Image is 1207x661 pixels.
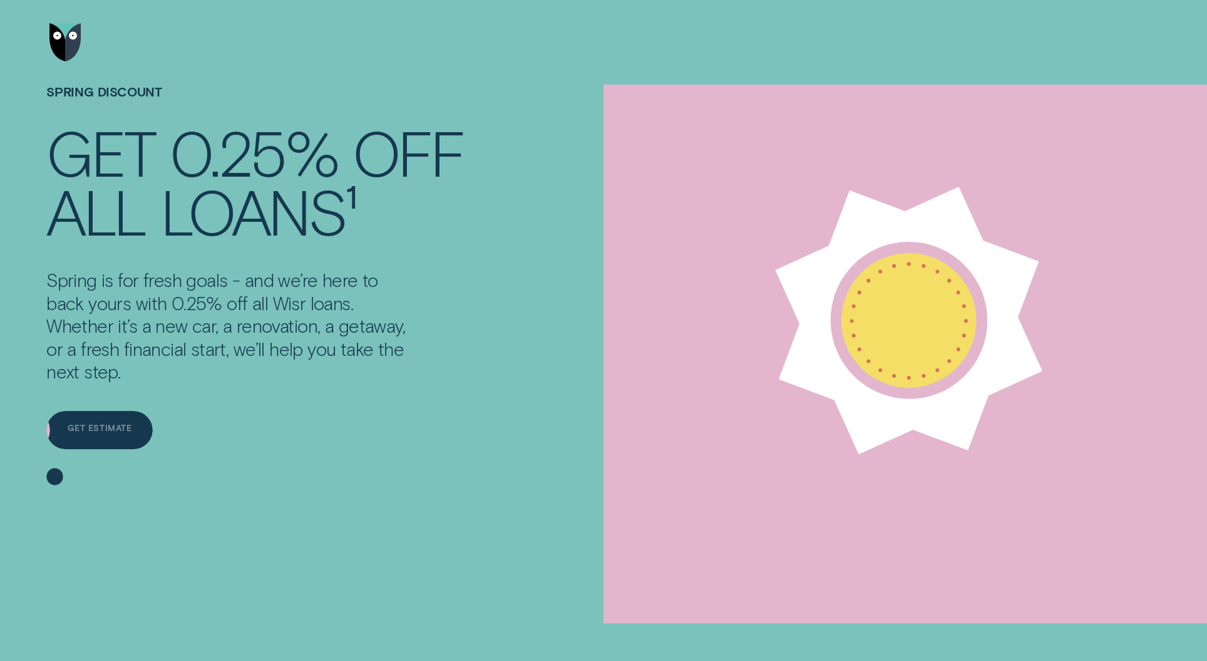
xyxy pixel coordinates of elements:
div: 0.25% [170,123,337,182]
img: Wisr [49,23,81,61]
h1: SPRING DISCOUNT [46,85,463,123]
div: loans¹ [160,182,357,241]
div: Get [46,123,155,182]
a: Get estimate [46,411,153,449]
p: Spring is for fresh goals - and we’re here to back yours with 0.25% off all Wisr loans. Whether i... [46,269,412,383]
div: off [352,123,463,182]
div: all [46,182,145,241]
h4: Get 0.25% off all loans¹ [46,123,463,241]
